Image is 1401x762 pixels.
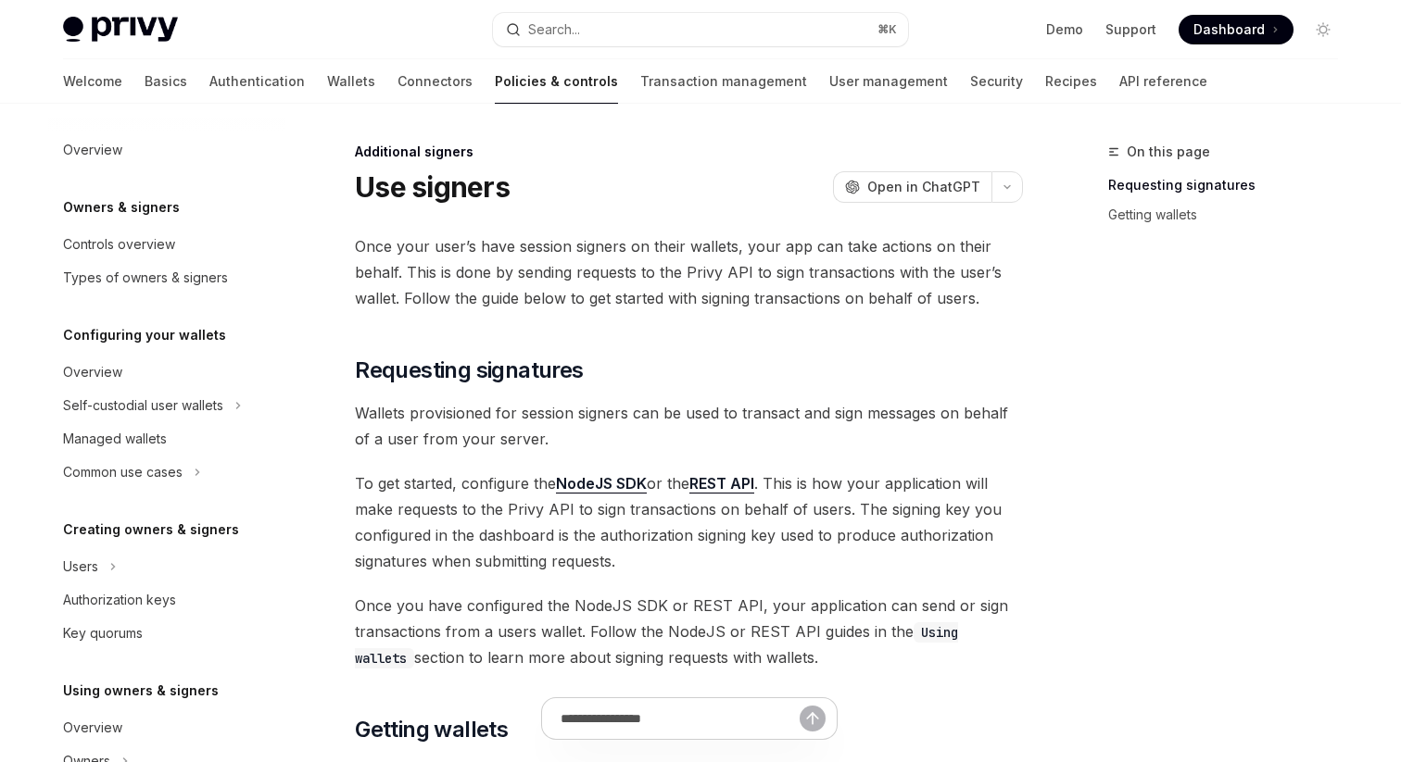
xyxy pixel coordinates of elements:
a: Transaction management [640,59,807,104]
a: Security [970,59,1023,104]
button: Toggle Users section [48,550,285,583]
span: Once your user’s have session signers on their wallets, your app can take actions on their behalf... [355,233,1023,311]
a: Connectors [398,59,473,104]
span: Requesting signatures [355,356,583,385]
a: Getting wallets [1108,200,1353,230]
a: Welcome [63,59,122,104]
div: Authorization keys [63,589,176,611]
a: Authorization keys [48,583,285,617]
div: Overview [63,139,122,161]
a: User management [829,59,948,104]
div: Self-custodial user wallets [63,394,223,417]
div: Users [63,556,98,578]
input: Ask a question... [561,698,800,739]
a: API reference [1119,59,1207,104]
span: Dashboard [1193,20,1265,39]
a: Types of owners & signers [48,261,285,294]
a: Dashboard [1179,15,1294,44]
a: Overview [48,711,285,744]
a: Recipes [1045,59,1097,104]
a: Policies & controls [495,59,618,104]
a: Controls overview [48,228,285,261]
a: REST API [689,474,754,493]
button: Toggle dark mode [1308,15,1338,44]
h5: Using owners & signers [63,680,219,702]
a: Wallets [327,59,375,104]
a: Key quorums [48,617,285,650]
a: Managed wallets [48,422,285,456]
div: Controls overview [63,233,175,256]
div: Additional signers [355,143,1023,161]
button: Toggle Common use cases section [48,456,285,489]
a: Overview [48,356,285,389]
div: Managed wallets [63,428,167,450]
h5: Owners & signers [63,196,180,219]
div: Types of owners & signers [63,267,228,289]
span: Wallets provisioned for session signers can be used to transact and sign messages on behalf of a ... [355,400,1023,452]
span: ⌘ K [877,22,897,37]
div: Common use cases [63,461,183,483]
span: On this page [1127,141,1210,163]
div: Overview [63,717,122,739]
span: Once you have configured the NodeJS SDK or REST API, your application can send or sign transactio... [355,593,1023,670]
a: NodeJS SDK [556,474,647,493]
button: Open in ChatGPT [833,171,991,203]
h5: Configuring your wallets [63,324,226,346]
button: Send message [800,706,826,731]
span: Open in ChatGPT [867,178,980,196]
a: Demo [1046,20,1083,39]
a: Requesting signatures [1108,170,1353,200]
button: Toggle Self-custodial user wallets section [48,389,285,422]
a: Overview [48,133,285,167]
span: To get started, configure the or the . This is how your application will make requests to the Pri... [355,470,1023,574]
div: Overview [63,361,122,383]
div: Key quorums [63,622,143,644]
a: Authentication [209,59,305,104]
h5: Creating owners & signers [63,518,239,541]
img: light logo [63,17,178,43]
h1: Use signers [355,170,510,204]
a: Basics [145,59,187,104]
div: Search... [528,19,580,41]
a: Support [1105,20,1156,39]
button: Open search [493,13,908,46]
